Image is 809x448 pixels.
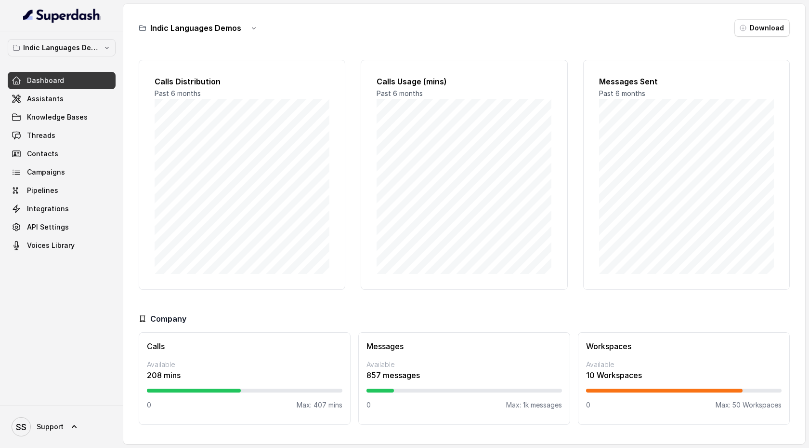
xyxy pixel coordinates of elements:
span: Dashboard [27,76,64,85]
span: Integrations [27,204,69,214]
span: Past 6 months [155,89,201,97]
p: Max: 50 Workspaces [716,400,782,410]
h3: Messages [366,340,562,352]
a: Voices Library [8,237,116,254]
a: Campaigns [8,163,116,181]
h3: Indic Languages Demos [150,22,241,34]
a: Dashboard [8,72,116,89]
button: Download [734,19,790,37]
a: Knowledge Bases [8,109,116,126]
span: Knowledge Bases [27,112,88,122]
p: 208 mins [147,369,342,381]
p: Available [586,360,782,369]
h3: Company [150,313,186,325]
img: light.svg [23,8,101,23]
a: Threads [8,127,116,144]
h2: Messages Sent [599,76,774,87]
p: 0 [586,400,590,410]
p: Available [147,360,342,369]
span: Assistants [27,94,64,104]
h3: Calls [147,340,342,352]
span: API Settings [27,222,69,232]
a: API Settings [8,218,116,236]
p: Max: 407 mins [297,400,342,410]
a: Assistants [8,90,116,108]
button: Indic Languages Demos [8,39,116,56]
a: Pipelines [8,182,116,199]
p: 0 [366,400,371,410]
span: Support [37,422,64,432]
a: Support [8,413,116,440]
h3: Workspaces [586,340,782,352]
h2: Calls Usage (mins) [377,76,551,87]
a: Contacts [8,145,116,163]
span: Campaigns [27,167,65,177]
span: Voices Library [27,241,75,250]
span: Threads [27,131,55,140]
span: Contacts [27,149,58,159]
p: Indic Languages Demos [23,42,100,54]
p: Available [366,360,562,369]
h2: Calls Distribution [155,76,329,87]
p: Max: 1k messages [506,400,562,410]
a: Integrations [8,200,116,217]
p: 0 [147,400,151,410]
p: 857 messages [366,369,562,381]
text: SS [16,422,26,432]
span: Past 6 months [599,89,645,97]
p: 10 Workspaces [586,369,782,381]
span: Past 6 months [377,89,423,97]
span: Pipelines [27,186,58,195]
